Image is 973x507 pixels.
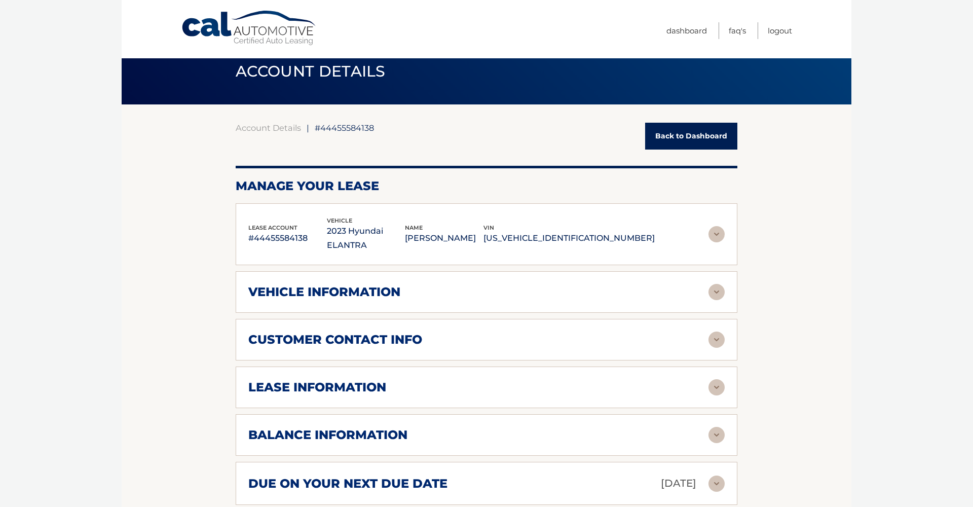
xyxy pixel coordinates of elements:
img: accordion-rest.svg [708,476,725,492]
h2: vehicle information [248,284,400,300]
img: accordion-rest.svg [708,226,725,242]
span: vehicle [327,217,352,224]
h2: Manage Your Lease [236,178,737,194]
p: [DATE] [661,475,696,492]
span: ACCOUNT DETAILS [236,62,386,81]
a: Logout [768,22,792,39]
img: accordion-rest.svg [708,332,725,348]
p: [US_VEHICLE_IDENTIFICATION_NUMBER] [483,231,655,245]
span: | [307,123,309,133]
h2: due on your next due date [248,476,447,491]
p: #44455584138 [248,231,327,245]
p: 2023 Hyundai ELANTRA [327,224,405,252]
img: accordion-rest.svg [708,284,725,300]
h2: balance information [248,427,407,443]
span: vin [483,224,494,231]
h2: lease information [248,380,386,395]
span: lease account [248,224,297,231]
span: name [405,224,423,231]
a: Cal Automotive [181,10,318,46]
a: Back to Dashboard [645,123,737,150]
a: FAQ's [729,22,746,39]
img: accordion-rest.svg [708,379,725,395]
span: #44455584138 [315,123,374,133]
img: accordion-rest.svg [708,427,725,443]
p: [PERSON_NAME] [405,231,483,245]
a: Account Details [236,123,301,133]
h2: customer contact info [248,332,422,347]
a: Dashboard [666,22,707,39]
